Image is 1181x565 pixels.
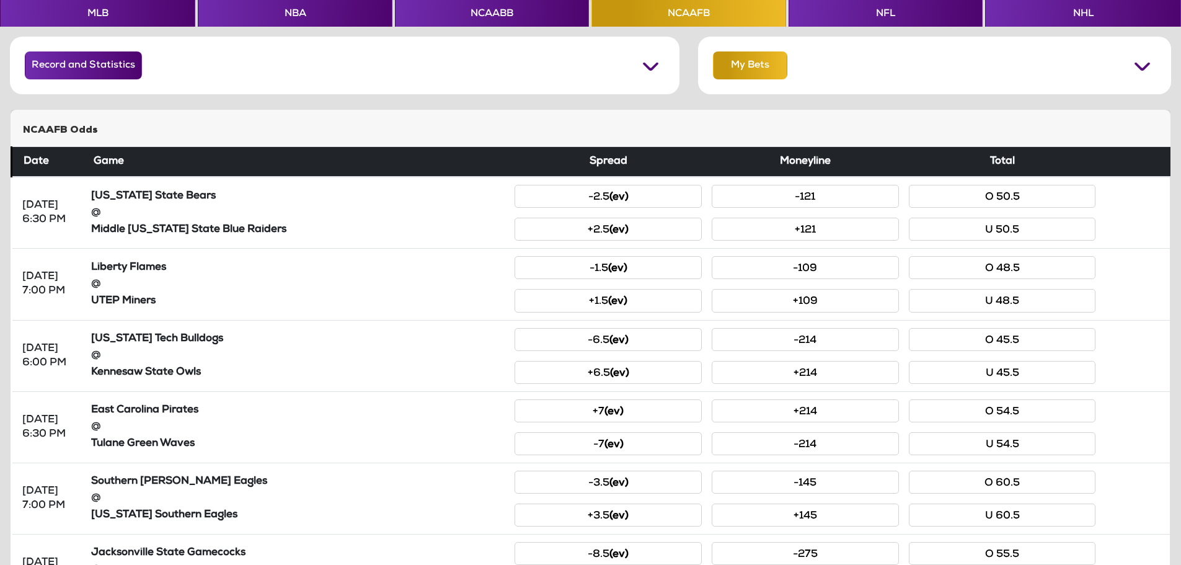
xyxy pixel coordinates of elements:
[515,504,702,527] button: +3.5(ev)
[909,256,1096,279] button: O 48.5
[712,185,899,208] button: -121
[91,420,505,434] div: @
[91,438,195,449] strong: Tulane Green Waves
[23,125,1158,136] h5: NCAAFB Odds
[515,218,702,241] button: +2.5(ev)
[609,549,629,560] small: (ev)
[604,407,624,417] small: (ev)
[91,349,505,363] div: @
[713,51,787,79] button: My Bets
[91,476,267,487] strong: Southern [PERSON_NAME] Eagles
[610,368,629,379] small: (ev)
[22,198,76,227] div: [DATE] 6:30 PM
[909,185,1096,208] button: O 50.5
[909,471,1096,494] button: O 60.5
[515,185,702,208] button: -2.5(ev)
[91,296,156,306] strong: UTEP Miners
[909,504,1096,527] button: U 60.5
[712,256,899,279] button: -109
[91,510,237,520] strong: [US_STATE] Southern Eagles
[91,225,286,235] strong: Middle [US_STATE] State Blue Raiders
[515,256,702,279] button: -1.5(ev)
[91,548,245,558] strong: Jacksonville State Gamecocks
[712,542,899,565] button: -275
[510,147,707,177] th: Spread
[22,413,76,442] div: [DATE] 6:30 PM
[22,342,76,370] div: [DATE] 6:00 PM
[91,367,201,378] strong: Kennesaw State Owls
[609,225,629,236] small: (ev)
[712,471,899,494] button: -145
[91,334,223,344] strong: [US_STATE] Tech Bulldogs
[608,296,627,307] small: (ev)
[91,191,216,202] strong: [US_STATE] State Bears
[515,289,702,312] button: +1.5(ev)
[22,484,76,513] div: [DATE] 7:00 PM
[909,289,1096,312] button: U 48.5
[91,405,198,416] strong: East Carolina Pirates
[712,328,899,351] button: -214
[604,440,624,450] small: (ev)
[904,147,1101,177] th: Total
[712,289,899,312] button: +109
[712,504,899,527] button: +145
[608,264,627,274] small: (ev)
[515,471,702,494] button: -3.5(ev)
[909,432,1096,455] button: U 54.5
[609,511,629,522] small: (ev)
[712,399,899,422] button: +214
[712,218,899,241] button: +121
[909,542,1096,565] button: O 55.5
[515,361,702,384] button: +6.5(ev)
[91,491,505,505] div: @
[515,542,702,565] button: -8.5(ev)
[909,328,1096,351] button: O 45.5
[712,432,899,455] button: -214
[909,218,1096,241] button: U 50.5
[909,361,1096,384] button: U 45.5
[86,147,510,177] th: Game
[712,361,899,384] button: +214
[515,432,702,455] button: -7(ev)
[707,147,904,177] th: Moneyline
[609,478,629,489] small: (ev)
[91,206,505,220] div: @
[12,147,86,177] th: Date
[515,399,702,422] button: +7(ev)
[909,399,1096,422] button: O 54.5
[515,328,702,351] button: -6.5(ev)
[91,262,166,273] strong: Liberty Flames
[91,277,505,291] div: @
[609,336,629,346] small: (ev)
[609,192,629,203] small: (ev)
[22,270,76,298] div: [DATE] 7:00 PM
[25,51,142,79] button: Record and Statistics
